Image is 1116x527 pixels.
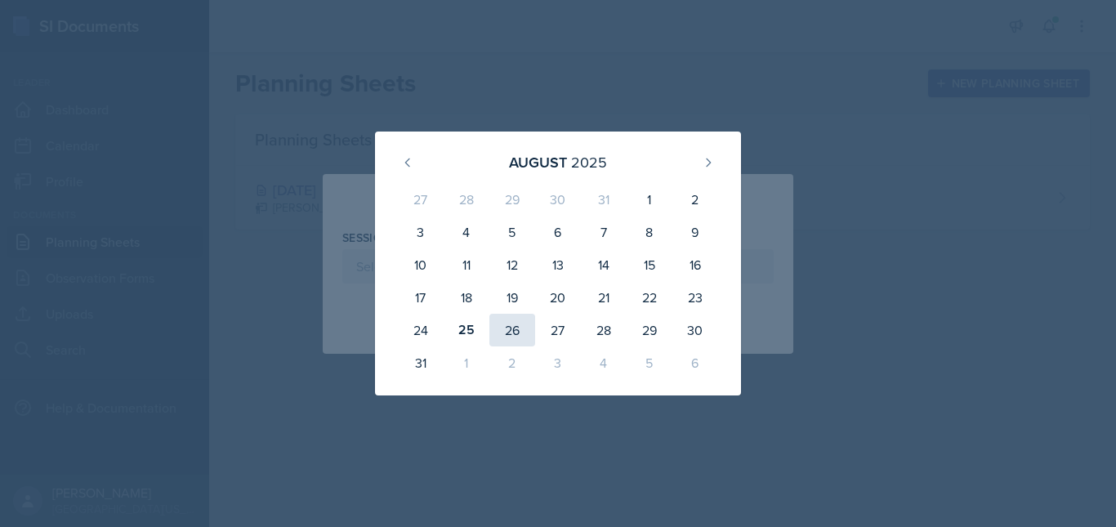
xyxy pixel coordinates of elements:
[535,216,581,248] div: 6
[672,281,718,314] div: 23
[571,151,607,173] div: 2025
[672,183,718,216] div: 2
[672,216,718,248] div: 9
[581,281,627,314] div: 21
[535,248,581,281] div: 13
[444,346,489,379] div: 1
[398,314,444,346] div: 24
[444,281,489,314] div: 18
[535,314,581,346] div: 27
[627,346,672,379] div: 5
[581,346,627,379] div: 4
[489,216,535,248] div: 5
[489,183,535,216] div: 29
[444,216,489,248] div: 4
[444,248,489,281] div: 11
[581,183,627,216] div: 31
[627,216,672,248] div: 8
[581,216,627,248] div: 7
[509,151,567,173] div: August
[672,248,718,281] div: 16
[398,248,444,281] div: 10
[535,183,581,216] div: 30
[398,281,444,314] div: 17
[398,346,444,379] div: 31
[581,314,627,346] div: 28
[627,248,672,281] div: 15
[535,281,581,314] div: 20
[627,314,672,346] div: 29
[535,346,581,379] div: 3
[672,314,718,346] div: 30
[581,248,627,281] div: 14
[489,248,535,281] div: 12
[627,281,672,314] div: 22
[627,183,672,216] div: 1
[398,183,444,216] div: 27
[444,314,489,346] div: 25
[672,346,718,379] div: 6
[489,314,535,346] div: 26
[489,281,535,314] div: 19
[444,183,489,216] div: 28
[489,346,535,379] div: 2
[398,216,444,248] div: 3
